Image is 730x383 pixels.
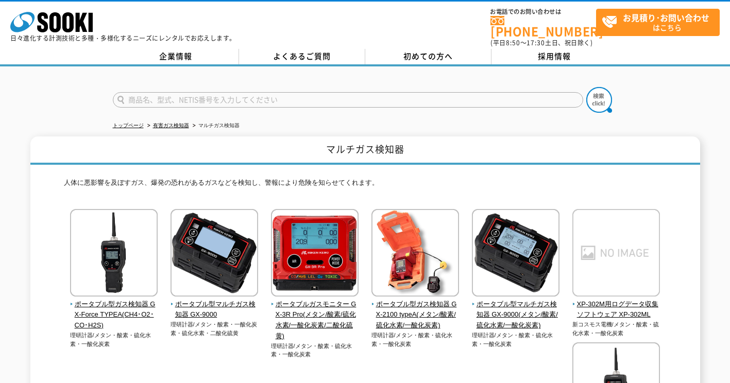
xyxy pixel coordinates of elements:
[472,209,559,299] img: ポータブル型マルチガス検知器 GX-9000(メタン/酸素/硫化水素/一酸化炭素)
[271,342,359,359] p: 理研計器/メタン・酸素・硫化水素・一酸化炭素
[271,209,359,299] img: ポータブルガスモニター GX-3R Pro(メタン/酸素/硫化水素/一酸化炭素/二酸化硫黄)
[371,289,460,331] a: ポータブル型ガス検知器 GX-2100 typeA(メタン/酸素/硫化水素/一酸化炭素)
[472,299,560,331] span: ポータブル型マルチガス検知器 GX-9000(メタン/酸素/硫化水素/一酸化炭素)
[371,299,460,331] span: ポータブル型ガス検知器 GX-2100 typeA(メタン/酸素/硫化水素/一酸化炭素)
[491,49,618,64] a: 採用情報
[191,120,240,131] li: マルチガス検知器
[30,136,700,165] h1: マルチガス検知器
[371,209,459,299] img: ポータブル型ガス検知器 GX-2100 typeA(メタン/酸素/硫化水素/一酸化炭素)
[371,331,460,348] p: 理研計器/メタン・酸素・硫化水素・一酸化炭素
[153,123,189,128] a: 有害ガス検知器
[572,299,660,321] span: XP-302M用ログデータ収集ソフトウェア XP-302ML
[70,299,158,331] span: ポータブル型ガス検知器 GX-Force TYPEA(CH4･O2･CO･H2S)
[572,209,660,299] img: XP-302M用ログデータ収集ソフトウェア XP-302ML
[490,9,596,15] span: お電話でのお問い合わせは
[572,289,660,320] a: XP-302M用ログデータ収集ソフトウェア XP-302ML
[403,50,453,62] span: 初めての方へ
[596,9,720,36] a: お見積り･お問い合わせはこちら
[113,123,144,128] a: トップページ
[572,320,660,337] p: 新コスモス電機/メタン・酸素・硫化水素・一酸化炭素
[239,49,365,64] a: よくあるご質問
[70,209,158,299] img: ポータブル型ガス検知器 GX-Force TYPEA(CH4･O2･CO･H2S)
[490,16,596,37] a: [PHONE_NUMBER]
[64,178,667,194] p: 人体に悪影響を及ぼすガス、爆発の恐れがあるガスなどを検知し、警報により危険を知らせてくれます。
[70,331,158,348] p: 理研計器/メタン・酸素・硫化水素・一酸化炭素
[10,35,236,41] p: 日々進化する計測技術と多種・多様化するニーズにレンタルでお応えします。
[472,289,560,331] a: ポータブル型マルチガス検知器 GX-9000(メタン/酸素/硫化水素/一酸化炭素)
[171,289,259,320] a: ポータブル型マルチガス検知器 GX-9000
[527,38,545,47] span: 17:30
[70,289,158,331] a: ポータブル型ガス検知器 GX-Force TYPEA(CH4･O2･CO･H2S)
[113,49,239,64] a: 企業情報
[171,299,259,321] span: ポータブル型マルチガス検知器 GX-9000
[490,38,592,47] span: (平日 ～ 土日、祝日除く)
[271,299,359,342] span: ポータブルガスモニター GX-3R Pro(メタン/酸素/硫化水素/一酸化炭素/二酸化硫黄)
[506,38,520,47] span: 8:50
[171,320,259,337] p: 理研計器/メタン・酸素・一酸化炭素・硫化水素・二酸化硫黄
[586,87,612,113] img: btn_search.png
[602,9,719,35] span: はこちら
[365,49,491,64] a: 初めての方へ
[171,209,258,299] img: ポータブル型マルチガス検知器 GX-9000
[271,289,359,342] a: ポータブルガスモニター GX-3R Pro(メタン/酸素/硫化水素/一酸化炭素/二酸化硫黄)
[113,92,583,108] input: 商品名、型式、NETIS番号を入力してください
[623,11,709,24] strong: お見積り･お問い合わせ
[472,331,560,348] p: 理研計器/メタン・酸素・硫化水素・一酸化炭素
